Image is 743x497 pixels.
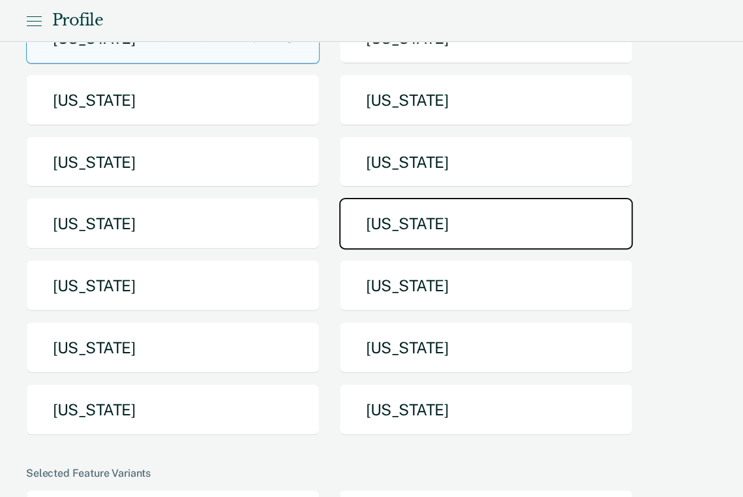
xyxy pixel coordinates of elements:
[26,467,717,479] div: Selected Feature Variants
[339,74,633,126] button: [US_STATE]
[26,198,320,249] button: [US_STATE]
[339,384,633,436] button: [US_STATE]
[339,260,633,312] button: [US_STATE]
[26,260,320,312] button: [US_STATE]
[26,74,320,126] button: [US_STATE]
[339,136,633,188] button: [US_STATE]
[26,384,320,436] button: [US_STATE]
[52,11,103,30] div: Profile
[339,198,633,249] button: [US_STATE]
[26,136,320,188] button: [US_STATE]
[26,322,320,374] button: [US_STATE]
[339,322,633,374] button: [US_STATE]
